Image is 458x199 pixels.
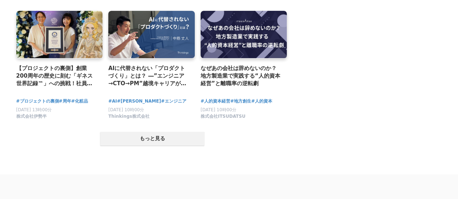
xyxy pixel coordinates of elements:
a: 株式会社伊勢半 [16,115,47,120]
button: もっと見る [100,132,205,146]
a: #人的資本 [251,98,272,105]
span: [DATE] 13時00分 [16,107,52,112]
a: #[PERSON_NAME] [117,98,161,105]
a: なぜあの会社は辞めないのか？地方製造業で実践する“人的資本経営”と離職率の逆転劇 [201,64,281,88]
span: [DATE] 10時00分 [108,107,144,112]
span: 株式会社ITSUDATSU [201,113,245,120]
a: #プロジェクトの裏側 [16,98,59,105]
span: Thinkings株式会社 [108,113,150,120]
a: #AI [108,98,117,105]
span: [DATE] 10時00分 [201,107,236,112]
a: Thinkings株式会社 [108,115,150,120]
a: 【プロジェクトの裏側】創業200周年の歴史に刻む「ギネス世界記録™」への挑戦！社員にも秘密で準備されたサプライズチャレンジの舞台裏 [16,64,97,88]
a: 株式会社ITSUDATSU [201,115,245,120]
a: #化粧品 [71,98,88,105]
a: #エンジニア [161,98,186,105]
a: #地方創生 [230,98,251,105]
a: #人的資本経営 [201,98,230,105]
span: 株式会社伊勢半 [16,113,47,120]
a: #周年 [59,98,71,105]
a: AIに代替されない「プロダクトづくり」とは？ ―”エンジニア→CTO→PM”越境キャリアが語る、どんな肩書でも必要な視点 [108,64,189,88]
